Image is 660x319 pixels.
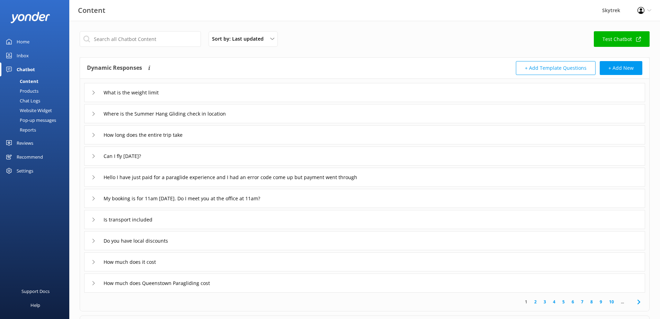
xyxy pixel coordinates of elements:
[4,125,69,135] a: Reports
[606,299,617,305] a: 10
[87,61,142,75] h4: Dynamic Responses
[559,299,568,305] a: 5
[4,86,38,96] div: Products
[617,299,627,305] span: ...
[17,49,29,62] div: Inbox
[17,62,35,76] div: Chatbot
[4,106,69,115] a: Website Widget
[521,299,531,305] a: 1
[568,299,578,305] a: 6
[4,96,40,106] div: Chat Logs
[10,12,50,23] img: yonder-white-logo.png
[30,298,40,312] div: Help
[21,284,50,298] div: Support Docs
[17,150,43,164] div: Recommend
[596,299,606,305] a: 9
[4,115,56,125] div: Pop-up messages
[78,5,105,16] h3: Content
[212,35,268,43] span: Sort by: Last updated
[600,61,642,75] button: + Add New
[4,86,69,96] a: Products
[4,125,36,135] div: Reports
[4,76,69,86] a: Content
[17,164,33,178] div: Settings
[4,76,38,86] div: Content
[80,31,201,47] input: Search all Chatbot Content
[531,299,540,305] a: 2
[549,299,559,305] a: 4
[516,61,596,75] button: + Add Template Questions
[17,136,33,150] div: Reviews
[4,115,69,125] a: Pop-up messages
[4,96,69,106] a: Chat Logs
[594,31,650,47] a: Test Chatbot
[578,299,587,305] a: 7
[587,299,596,305] a: 8
[17,35,29,49] div: Home
[4,106,52,115] div: Website Widget
[540,299,549,305] a: 3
